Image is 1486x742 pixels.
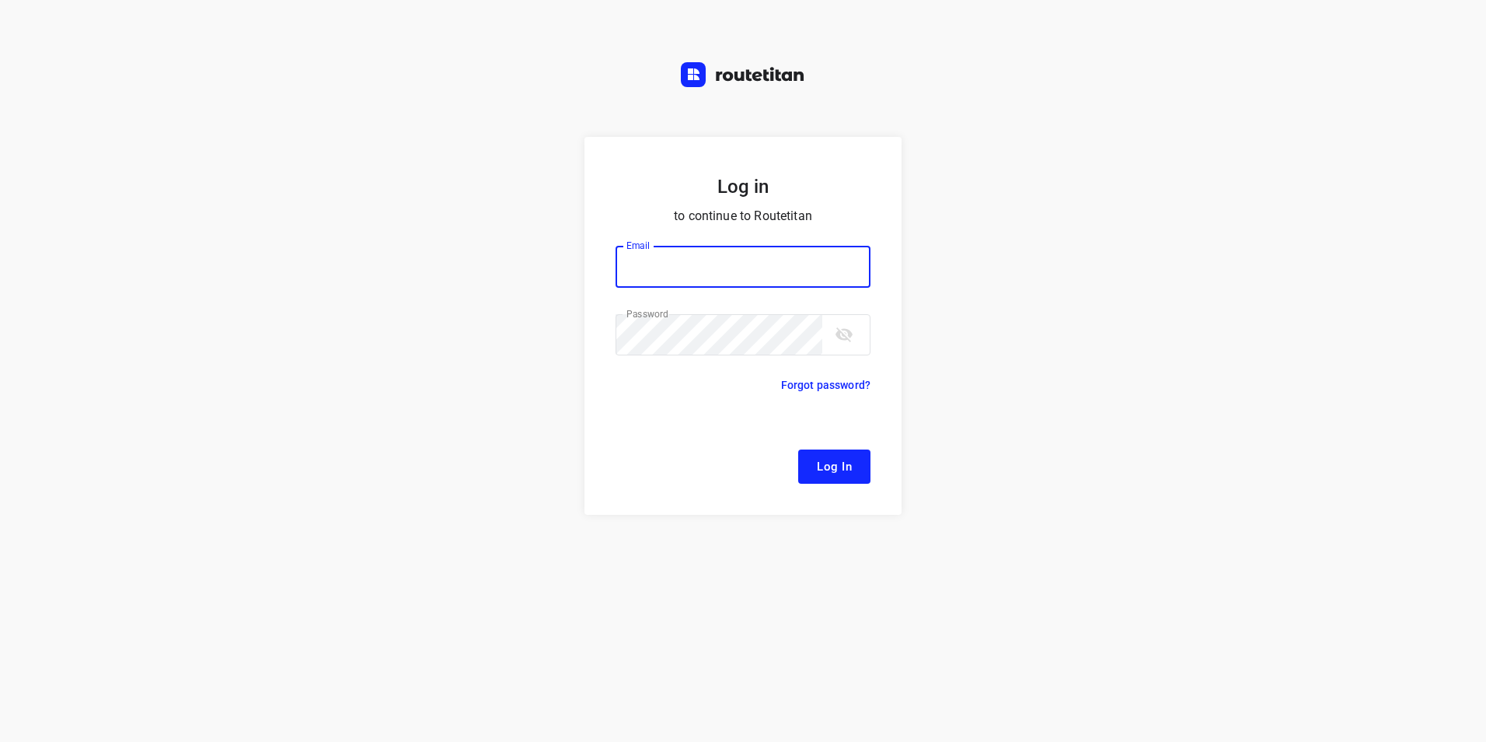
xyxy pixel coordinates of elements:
p: Forgot password? [781,376,870,394]
h5: Log in [616,174,870,199]
button: Log In [798,450,870,484]
img: Routetitan [681,62,805,87]
p: to continue to Routetitan [616,205,870,227]
span: Log In [817,457,852,477]
button: toggle password visibility [828,319,860,350]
